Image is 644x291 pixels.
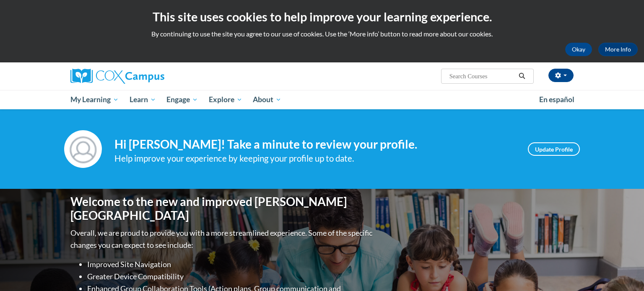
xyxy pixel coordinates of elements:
h1: Welcome to the new and improved [PERSON_NAME][GEOGRAPHIC_DATA] [70,195,374,223]
span: Learn [130,95,156,105]
img: Profile Image [64,130,102,168]
a: Update Profile [528,142,580,156]
p: By continuing to use the site you agree to our use of cookies. Use the ‘More info’ button to read... [6,29,638,39]
button: Okay [565,43,592,56]
span: About [253,95,281,105]
input: Search Courses [449,71,516,81]
a: Learn [124,90,161,109]
a: En español [534,91,580,108]
img: Cox Campus [70,69,164,84]
span: Explore [209,95,242,105]
button: Account Settings [548,69,574,82]
div: Help improve your experience by keeping your profile up to date. [114,152,515,165]
li: Greater Device Compatibility [87,270,374,283]
a: Explore [203,90,248,109]
p: Overall, we are proud to provide you with a more streamlined experience. Some of the specific cha... [70,227,374,251]
a: Engage [161,90,203,109]
button: Search [516,71,528,81]
a: About [248,90,287,109]
h2: This site uses cookies to help improve your learning experience. [6,8,638,25]
h4: Hi [PERSON_NAME]! Take a minute to review your profile. [114,137,515,152]
span: My Learning [70,95,119,105]
a: My Learning [65,90,124,109]
span: Engage [166,95,198,105]
li: Improved Site Navigation [87,258,374,270]
span: En español [539,95,574,104]
iframe: Button to launch messaging window [610,258,637,284]
a: More Info [598,43,638,56]
div: Main menu [58,90,586,109]
a: Cox Campus [70,69,230,84]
